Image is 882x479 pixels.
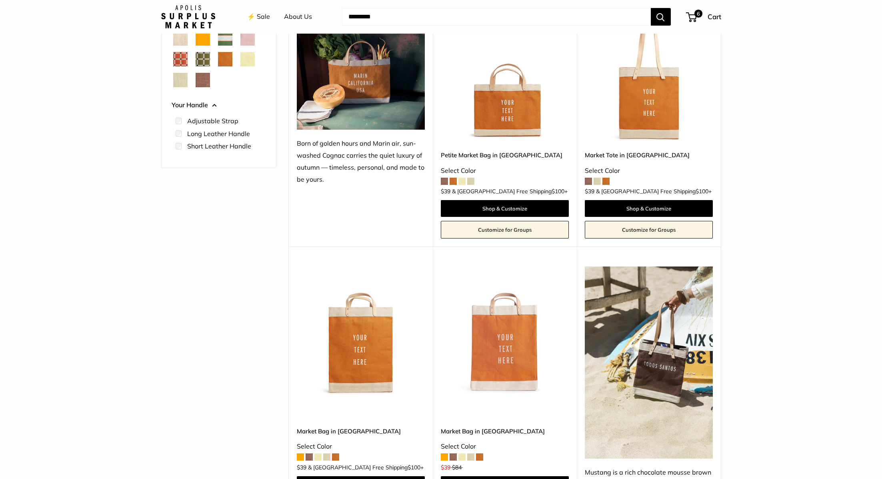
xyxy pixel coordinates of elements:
a: Market Bag in [GEOGRAPHIC_DATA] [441,427,569,436]
button: Blush [240,31,255,46]
div: Born of golden hours and Marin air, sun-washed Cognac carries the quiet luxury of autumn — timele... [297,138,425,186]
img: description_Make it yours with custom, printed text. [441,267,569,395]
img: Market Tote in Cognac [585,14,713,142]
button: Orange [196,31,210,46]
div: Select Color [441,165,569,177]
a: Customize for Groups [585,221,713,238]
div: Select Color [297,441,425,453]
span: $39 [441,464,450,471]
button: Cognac [218,52,232,66]
a: Shop & Customize [585,200,713,217]
span: $39 [297,464,306,471]
span: & [GEOGRAPHIC_DATA] Free Shipping + [308,465,424,470]
span: $100 [552,188,564,195]
label: Long Leather Handle [187,129,250,138]
span: 6 [694,10,702,18]
button: Your Handle [172,99,266,111]
span: & [GEOGRAPHIC_DATA] Free Shipping + [452,188,568,194]
button: Chenille Window Brick [173,52,188,66]
a: About Us [284,11,312,23]
span: Cart [708,12,721,21]
span: $84 [452,464,462,471]
button: Mint Sorbet [173,73,188,87]
a: Market Bag in [GEOGRAPHIC_DATA] [297,427,425,436]
img: Born of golden hours and Marin air, sun-washed Cognac carries the quiet luxury of autumn — timele... [297,14,425,130]
button: Daisy [240,52,255,66]
div: Select Color [585,165,713,177]
img: Petite Market Bag in Cognac [441,14,569,142]
button: Chenille Window Sage [196,52,210,66]
a: Market Tote in CognacMarket Tote in Cognac [585,14,713,142]
span: $39 [585,188,594,195]
a: Petite Market Bag in [GEOGRAPHIC_DATA] [441,150,569,160]
a: Shop & Customize [441,200,569,217]
label: Short Leather Handle [187,141,251,151]
button: Mustang [196,73,210,87]
a: 6 Cart [687,10,721,23]
input: Search... [342,8,651,26]
span: & [GEOGRAPHIC_DATA] Free Shipping + [596,188,712,194]
div: Select Color [441,441,569,453]
a: Petite Market Bag in CognacPetite Market Bag in Cognac [441,14,569,142]
a: Market Bag in CognacMarket Bag in Cognac [297,267,425,395]
span: $100 [408,464,420,471]
button: Search [651,8,671,26]
img: Mustang is a rich chocolate mousse brown — a touch of earthy ease, bring along during slow mornin... [585,267,713,459]
img: Market Bag in Cognac [297,267,425,395]
label: Adjustable Strap [187,116,238,126]
img: Apolis: Surplus Market [161,5,215,28]
button: Natural [173,31,188,46]
button: Court Green [218,31,232,46]
span: $100 [696,188,708,195]
a: ⚡️ Sale [247,11,270,23]
span: $39 [441,188,450,195]
a: Market Tote in [GEOGRAPHIC_DATA] [585,150,713,160]
a: description_Make it yours with custom, printed text.Market Bag in Citrus [441,267,569,395]
a: Customize for Groups [441,221,569,238]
